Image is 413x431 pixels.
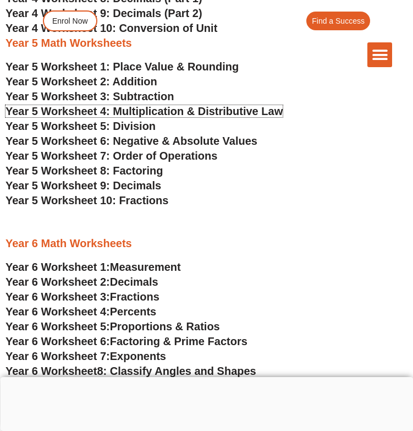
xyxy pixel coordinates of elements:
span: Percents [110,305,157,318]
a: Year 6 Worksheet 5:Proportions & Ratios [5,320,220,332]
h3: Year 6 Math Worksheets [5,236,408,250]
a: Find a Success [306,12,370,30]
span: Enrol Now [52,17,88,25]
a: Year 5 Worksheet 9: Decimals [5,179,161,192]
span: Year 6 Worksheet 5: [5,320,110,332]
span: Year 6 Worksheet 7: [5,350,110,362]
span: Year 6 Worksheet 2: [5,276,110,288]
span: Measurement [110,261,181,273]
span: Factoring & Prime Factors [110,335,247,347]
span: Fractions [110,291,159,303]
a: Year 6 Worksheet8: Classify Angles and Shapes [5,365,256,377]
a: Year 5 Worksheet 5: Division [5,120,156,132]
a: Year 5 Worksheet 6: Negative & Absolute Values [5,135,257,147]
a: Year 5 Worksheet 7: Order of Operations [5,150,217,162]
span: Find a Success [312,17,365,25]
a: Year 5 Worksheet 8: Factoring [5,165,163,177]
span: Year 6 Worksheet 4: [5,305,110,318]
a: Year 5 Worksheet 10: Fractions [5,194,168,206]
a: Year 6 Worksheet 2:Decimals [5,276,158,288]
span: Year 6 Worksheet 3: [5,291,110,303]
span: Proportions & Ratios [110,320,220,332]
span: Year 6 Worksheet 6: [5,335,110,347]
span: Year 6 Worksheet 1: [5,261,110,273]
a: Year 6 Worksheet 7:Exponents [5,350,166,362]
span: Decimals [110,276,158,288]
a: Year 6 Worksheet 3:Fractions [5,291,159,303]
div: Menu Toggle [367,42,392,67]
span: Exponents [110,350,166,362]
iframe: Chat Widget [224,307,413,431]
a: Year 5 Worksheet 4: Multiplication & Distributive Law [5,105,283,117]
a: Year 5 Worksheet 2: Addition [5,75,157,88]
a: Enrol Now [43,10,97,31]
span: 8: Classify Angles and Shapes [97,365,256,377]
span: Year 6 Worksheet [5,365,97,377]
a: Year 6 Worksheet 4:Percents [5,305,156,318]
a: Year 5 Worksheet 3: Subtraction [5,90,174,102]
a: Year 6 Worksheet 6:Factoring & Prime Factors [5,335,247,347]
a: Year 6 Worksheet 1:Measurement [5,261,181,273]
